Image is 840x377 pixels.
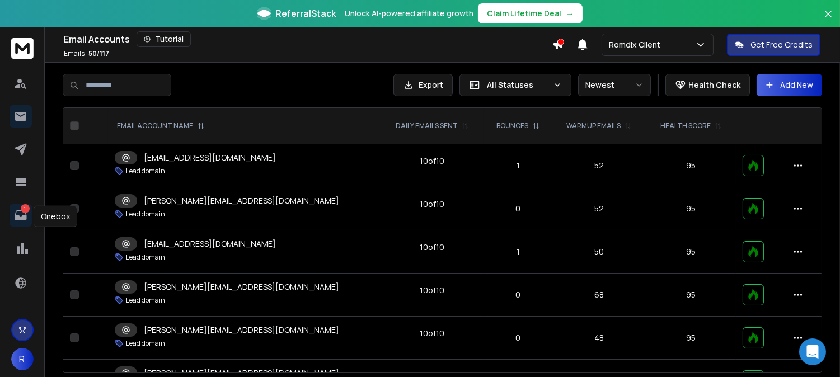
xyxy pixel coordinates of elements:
[420,285,444,296] div: 10 of 10
[646,230,736,274] td: 95
[396,121,458,130] p: DAILY EMAILS SENT
[478,3,583,23] button: Claim Lifetime Deal→
[64,49,109,58] p: Emails :
[126,296,165,305] p: Lead domain
[144,324,339,336] p: [PERSON_NAME][EMAIL_ADDRESS][DOMAIN_NAME]
[646,274,736,317] td: 95
[799,338,826,365] div: Open Intercom Messenger
[393,74,453,96] button: Export
[646,144,736,187] td: 95
[727,34,820,56] button: Get Free Credits
[11,348,34,370] button: R
[64,31,552,47] div: Email Accounts
[21,204,30,213] p: 1
[821,7,836,34] button: Close banner
[111,65,120,74] img: tab_keywords_by_traffic_grey.svg
[30,65,39,74] img: tab_domain_overview_orange.svg
[420,155,444,167] div: 10 of 10
[124,66,189,73] div: Keywords by Traffic
[496,121,528,130] p: BOUNCES
[126,210,165,219] p: Lead domain
[144,238,276,249] p: [EMAIL_ADDRESS][DOMAIN_NAME]
[490,160,546,171] p: 1
[420,242,444,253] div: 10 of 10
[43,66,100,73] div: Domain Overview
[420,328,444,339] div: 10 of 10
[144,195,339,206] p: [PERSON_NAME][EMAIL_ADDRESS][DOMAIN_NAME]
[490,289,546,300] p: 0
[126,167,165,176] p: Lead domain
[18,29,27,38] img: website_grey.svg
[609,39,665,50] p: Romdix Client
[345,8,473,19] p: Unlock AI-powered affiliate growth
[275,7,336,20] span: ReferralStack
[144,281,339,293] p: [PERSON_NAME][EMAIL_ADDRESS][DOMAIN_NAME]
[665,74,750,96] button: Health Check
[566,8,574,19] span: →
[757,74,822,96] button: Add New
[144,152,276,163] p: [EMAIL_ADDRESS][DOMAIN_NAME]
[126,253,165,262] p: Lead domain
[34,206,77,227] div: Onebox
[490,203,546,214] p: 0
[420,199,444,210] div: 10 of 10
[688,79,740,91] p: Health Check
[487,79,548,91] p: All Statuses
[490,246,546,257] p: 1
[750,39,813,50] p: Get Free Credits
[29,29,79,38] div: Domain: [URL]
[10,204,32,227] a: 1
[578,74,651,96] button: Newest
[31,18,55,27] div: v 4.0.25
[552,187,646,230] td: 52
[660,121,711,130] p: HEALTH SCORE
[552,144,646,187] td: 52
[552,230,646,274] td: 50
[18,18,27,27] img: logo_orange.svg
[646,317,736,360] td: 95
[646,187,736,230] td: 95
[88,49,109,58] span: 50 / 117
[137,31,191,47] button: Tutorial
[552,317,646,360] td: 48
[552,274,646,317] td: 68
[566,121,621,130] p: WARMUP EMAILS
[490,332,546,343] p: 0
[117,121,204,130] div: EMAIL ACCOUNT NAME
[126,339,165,348] p: Lead domain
